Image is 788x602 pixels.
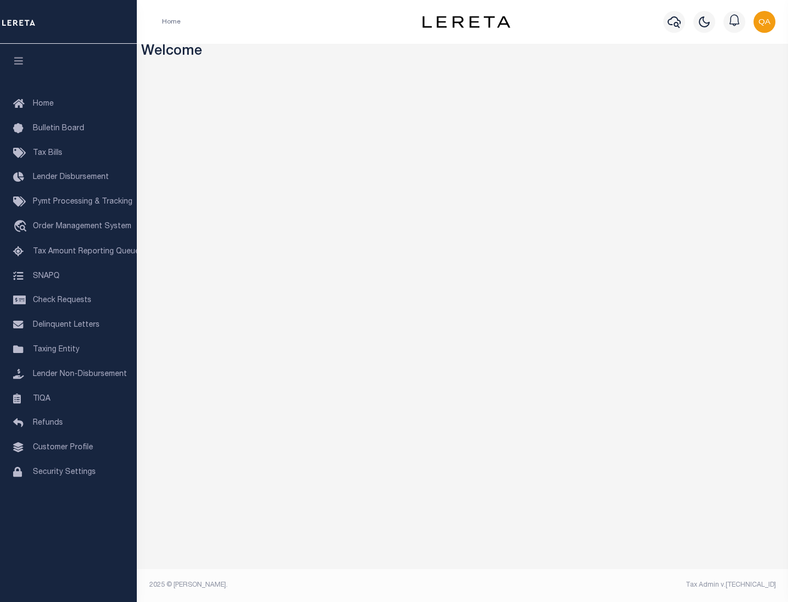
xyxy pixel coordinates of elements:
span: Lender Disbursement [33,173,109,181]
span: TIQA [33,395,50,402]
div: 2025 © [PERSON_NAME]. [141,580,463,590]
span: Security Settings [33,468,96,476]
img: svg+xml;base64,PHN2ZyB4bWxucz0iaHR0cDovL3d3dy53My5vcmcvMjAwMC9zdmciIHBvaW50ZXItZXZlbnRzPSJub25lIi... [754,11,775,33]
img: logo-dark.svg [422,16,510,28]
span: Home [33,100,54,108]
span: Tax Amount Reporting Queue [33,248,140,256]
li: Home [162,17,181,27]
span: Delinquent Letters [33,321,100,329]
i: travel_explore [13,220,31,234]
span: Lender Non-Disbursement [33,371,127,378]
span: Check Requests [33,297,91,304]
h3: Welcome [141,44,784,61]
span: Pymt Processing & Tracking [33,198,132,206]
span: Tax Bills [33,149,62,157]
span: Bulletin Board [33,125,84,132]
span: SNAPQ [33,272,60,280]
div: Tax Admin v.[TECHNICAL_ID] [471,580,776,590]
span: Taxing Entity [33,346,79,354]
span: Customer Profile [33,444,93,451]
span: Refunds [33,419,63,427]
span: Order Management System [33,223,131,230]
